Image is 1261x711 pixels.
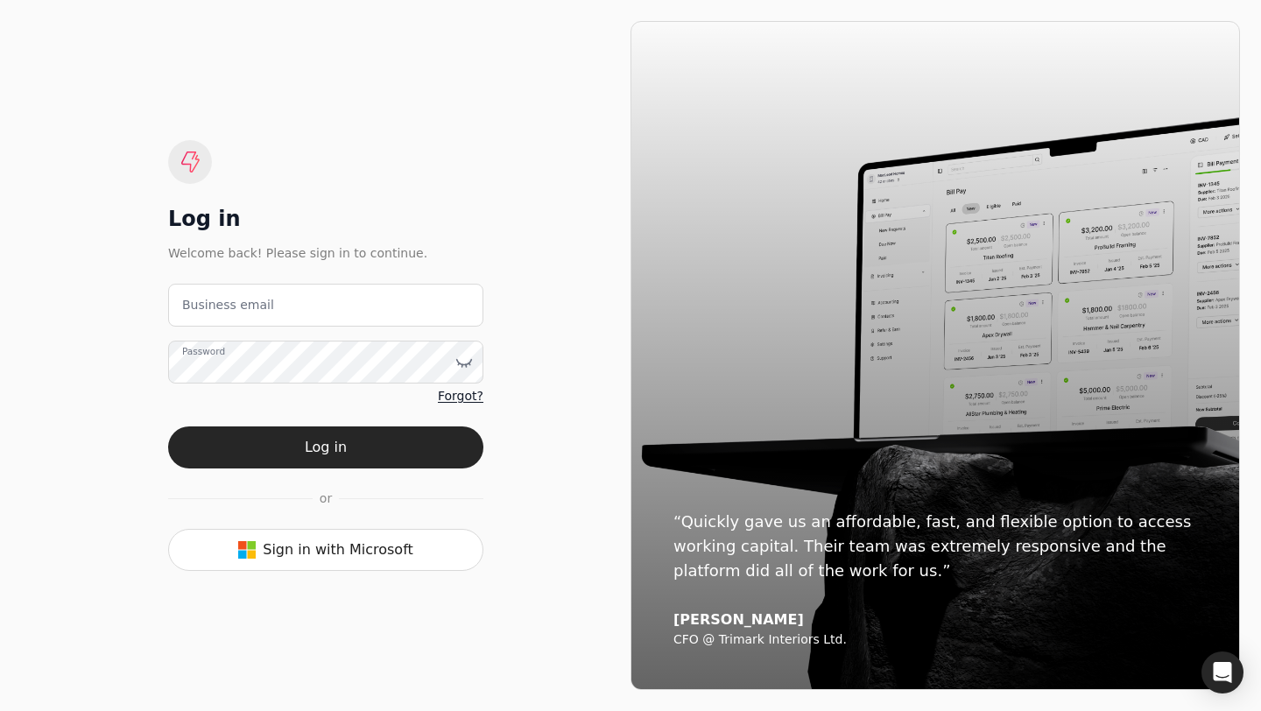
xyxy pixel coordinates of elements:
span: or [320,489,332,508]
div: Welcome back! Please sign in to continue. [168,243,483,263]
label: Business email [182,296,274,314]
a: Forgot? [438,387,483,405]
div: “Quickly gave us an affordable, fast, and flexible option to access working capital. Their team w... [673,510,1197,583]
div: Open Intercom Messenger [1201,651,1243,693]
div: [PERSON_NAME] [673,611,1197,629]
label: Password [182,345,225,359]
div: Log in [168,205,483,233]
button: Log in [168,426,483,468]
div: CFO @ Trimark Interiors Ltd. [673,632,1197,648]
button: Sign in with Microsoft [168,529,483,571]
